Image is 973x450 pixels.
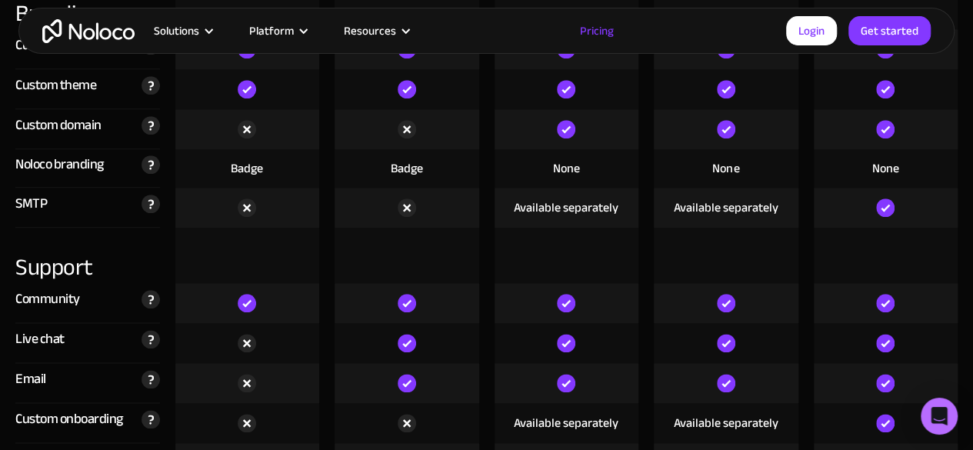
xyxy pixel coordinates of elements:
[15,368,46,391] div: Email
[674,415,778,432] div: Available separately
[15,228,160,283] div: Support
[514,199,618,216] div: Available separately
[674,199,778,216] div: Available separately
[15,153,104,176] div: Noloco branding
[154,21,199,41] div: Solutions
[135,21,230,41] div: Solutions
[15,328,65,351] div: Live chat
[872,160,899,177] div: None
[249,21,294,41] div: Platform
[230,21,325,41] div: Platform
[231,160,263,177] div: Badge
[921,398,958,435] div: Open Intercom Messenger
[391,160,423,177] div: Badge
[561,21,633,41] a: Pricing
[848,16,931,45] a: Get started
[15,74,96,97] div: Custom theme
[553,160,580,177] div: None
[712,160,739,177] div: None
[786,16,837,45] a: Login
[514,415,618,432] div: Available separately
[15,408,123,431] div: Custom onboarding
[15,192,47,215] div: SMTP
[15,288,80,311] div: Community
[344,21,396,41] div: Resources
[325,21,427,41] div: Resources
[42,19,135,43] a: home
[15,114,102,137] div: Custom domain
